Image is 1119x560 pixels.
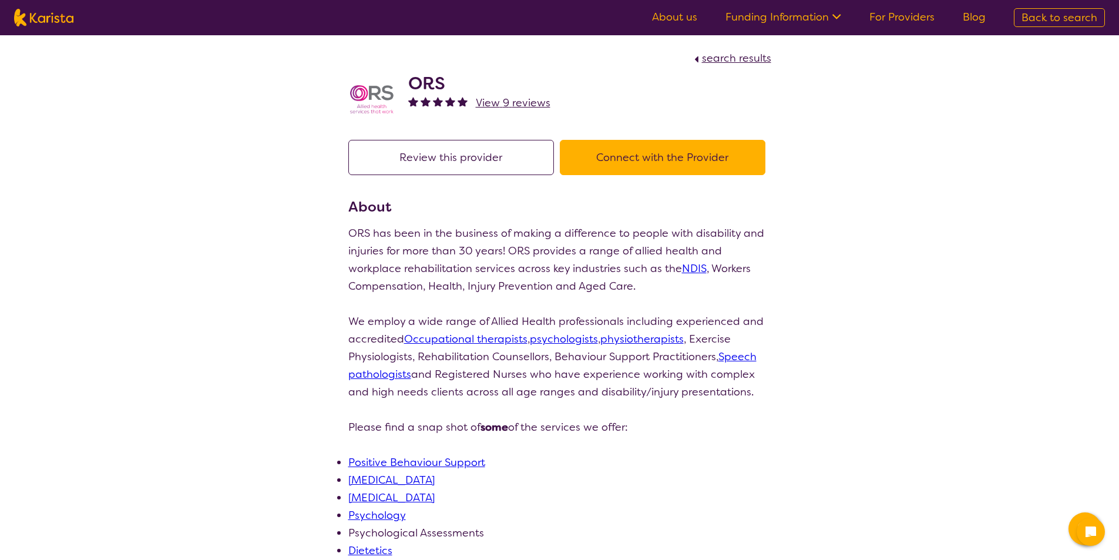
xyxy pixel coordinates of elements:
button: Connect with the Provider [560,140,765,175]
h3: About [348,196,771,217]
p: ORS has been in the business of making a difference to people with disability and injuries for mo... [348,224,771,295]
a: About us [652,10,697,24]
button: Review this provider [348,140,554,175]
a: Positive Behaviour Support [348,455,485,470]
a: Psychology [348,508,406,522]
img: fullstar [408,96,418,106]
h2: ORS [408,73,550,94]
a: [MEDICAL_DATA] [348,473,435,487]
a: psychologists [530,332,598,346]
a: Review this provider [348,150,560,165]
img: fullstar [421,96,431,106]
p: We employ a wide range of Allied Health professionals including experienced and accredited , , , ... [348,313,771,401]
button: Channel Menu [1068,512,1101,545]
img: fullstar [445,96,455,106]
img: Karista logo [14,9,73,26]
img: nspbnteb0roocrxnmwip.png [348,76,395,123]
a: physiotherapists [600,332,684,346]
img: fullstar [458,96,468,106]
a: Funding Information [725,10,841,24]
strong: some [480,420,508,434]
a: Blog [963,10,986,24]
p: Please find a snap shot of of the services we offer: [348,418,771,436]
li: Psychological Assessments [348,524,771,542]
a: Dietetics [348,544,392,558]
a: [MEDICAL_DATA] [348,491,435,505]
img: fullstar [433,96,443,106]
a: search results [691,51,771,65]
a: NDIS [682,261,707,276]
a: Connect with the Provider [560,150,771,165]
a: Occupational therapists [404,332,527,346]
a: For Providers [869,10,935,24]
a: Back to search [1014,8,1105,27]
a: View 9 reviews [476,94,550,112]
span: Back to search [1021,11,1097,25]
span: search results [702,51,771,65]
span: View 9 reviews [476,96,550,110]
